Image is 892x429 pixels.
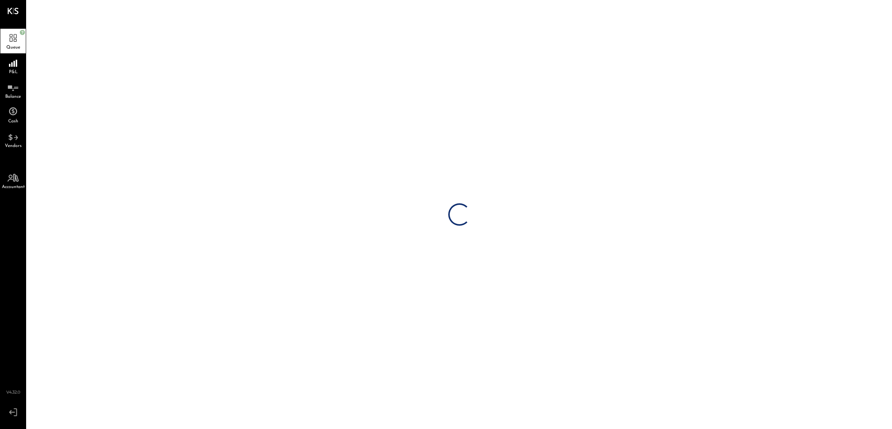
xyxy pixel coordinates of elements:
a: Balance [0,78,26,103]
a: P&L [0,53,26,78]
span: Accountant [2,185,25,189]
span: Vendors [5,144,22,148]
span: Balance [5,94,21,99]
a: Queue [0,29,26,53]
a: Vendors [0,127,26,152]
a: Accountant [0,168,26,193]
span: Queue [6,45,20,50]
span: Cash [8,119,18,123]
span: P&L [9,70,18,74]
a: Cash [0,103,26,127]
